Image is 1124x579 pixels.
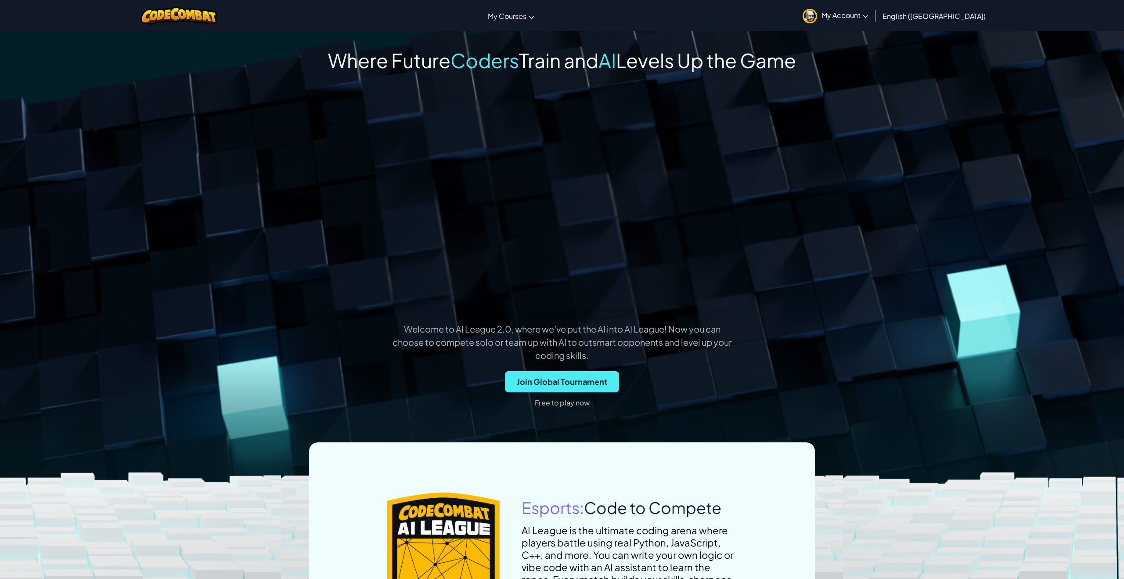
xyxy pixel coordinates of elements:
[140,7,217,25] img: CodeCombat logo
[522,498,584,517] span: Esports:
[535,396,590,410] p: Free to play now
[798,2,873,29] a: My Account
[450,48,519,72] span: Coders
[483,4,539,28] a: My Courses
[505,371,619,392] button: Join Global Tournament
[584,498,721,517] span: Code to Compete
[519,48,598,72] span: Train and
[598,48,616,72] span: AI
[803,9,817,23] img: avatar
[878,4,990,28] a: English ([GEOGRAPHIC_DATA])
[616,48,796,72] span: Levels Up the Game
[821,11,868,20] span: My Account
[488,11,526,21] span: My Courses
[328,48,450,72] span: Where Future
[247,336,877,348] p: choose to compete solo or team up with AI to outsmart opponents and level up your
[883,11,986,21] span: English ([GEOGRAPHIC_DATA])
[247,349,877,362] p: coding skills.
[247,323,877,335] p: Welcome to AI League 2.0, where we’ve put the AI into AI League! Now you can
